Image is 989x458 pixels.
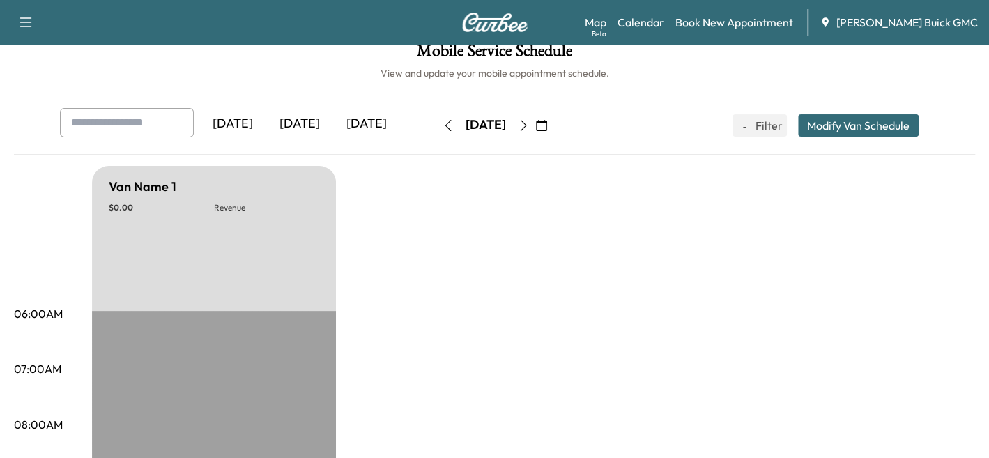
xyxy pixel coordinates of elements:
h5: Van Name 1 [109,177,176,197]
a: Book New Appointment [675,14,793,31]
h1: Mobile Service Schedule [14,43,975,66]
a: Calendar [618,14,664,31]
div: [DATE] [199,108,266,140]
div: Beta [592,29,606,39]
a: MapBeta [585,14,606,31]
h6: View and update your mobile appointment schedule. [14,66,975,80]
p: 07:00AM [14,360,61,377]
button: Modify Van Schedule [798,114,919,137]
button: Filter [733,114,787,137]
p: $ 0.00 [109,202,214,213]
div: [DATE] [333,108,400,140]
span: [PERSON_NAME] Buick GMC [836,14,978,31]
p: Revenue [214,202,319,213]
div: [DATE] [466,116,506,134]
img: Curbee Logo [461,13,528,32]
div: [DATE] [266,108,333,140]
p: 06:00AM [14,305,63,322]
span: Filter [756,117,781,134]
p: 08:00AM [14,416,63,433]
